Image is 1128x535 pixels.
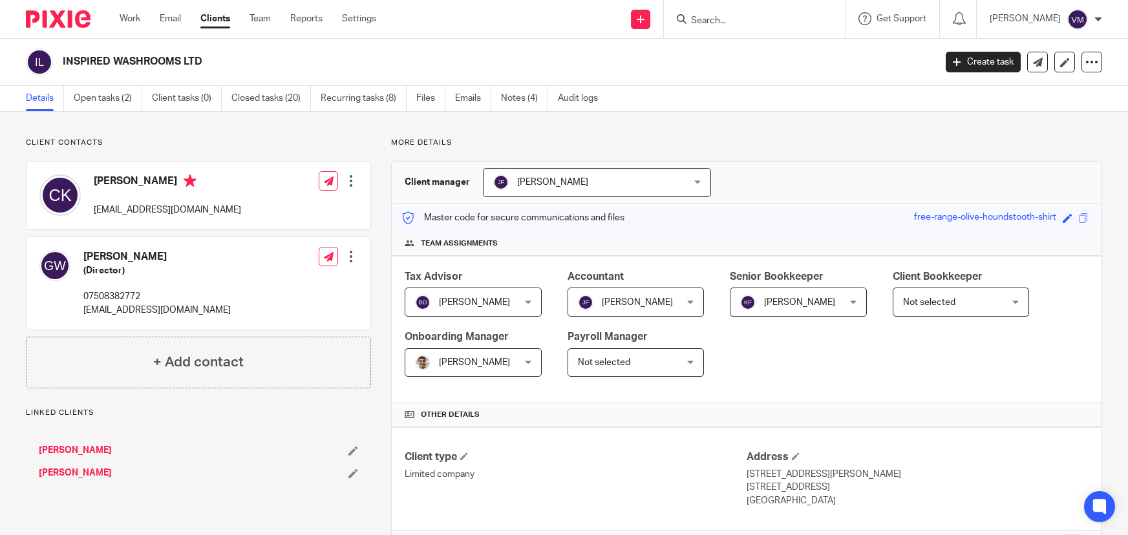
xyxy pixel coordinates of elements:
[747,468,1089,481] p: [STREET_ADDRESS][PERSON_NAME]
[83,264,231,277] h5: (Director)
[26,86,64,111] a: Details
[405,176,470,189] h3: Client manager
[501,86,548,111] a: Notes (4)
[26,408,371,418] p: Linked clients
[421,238,498,249] span: Team assignments
[568,271,624,282] span: Accountant
[83,304,231,317] p: [EMAIL_ADDRESS][DOMAIN_NAME]
[415,295,431,310] img: svg%3E
[517,178,588,187] span: [PERSON_NAME]
[578,295,593,310] img: svg%3E
[39,174,81,216] img: svg%3E
[26,138,371,148] p: Client contacts
[290,12,323,25] a: Reports
[391,138,1102,148] p: More details
[439,358,510,367] span: [PERSON_NAME]
[401,211,624,224] p: Master code for secure communications and files
[740,295,756,310] img: svg%3E
[764,298,835,307] span: [PERSON_NAME]
[405,331,509,342] span: Onboarding Manager
[747,494,1089,507] p: [GEOGRAPHIC_DATA]
[160,12,181,25] a: Email
[83,250,231,264] h4: [PERSON_NAME]
[602,298,673,307] span: [PERSON_NAME]
[439,298,510,307] span: [PERSON_NAME]
[747,481,1089,494] p: [STREET_ADDRESS]
[83,290,231,303] p: 07508382772
[39,250,70,281] img: svg%3E
[120,12,140,25] a: Work
[321,86,407,111] a: Recurring tasks (8)
[184,174,197,187] i: Primary
[877,14,926,23] span: Get Support
[26,10,90,28] img: Pixie
[914,211,1056,226] div: free-range-olive-houndstooth-shirt
[39,444,112,457] a: [PERSON_NAME]
[152,86,222,111] a: Client tasks (0)
[39,467,112,479] a: [PERSON_NAME]
[747,450,1089,464] h4: Address
[455,86,491,111] a: Emails
[26,48,53,76] img: svg%3E
[946,52,1021,72] a: Create task
[730,271,824,282] span: Senior Bookkeeper
[405,450,747,464] h4: Client type
[903,298,955,307] span: Not selected
[342,12,376,25] a: Settings
[568,331,648,342] span: Payroll Manager
[63,55,754,68] h2: INSPIRED WASHROOMS LTD
[200,12,230,25] a: Clients
[231,86,311,111] a: Closed tasks (20)
[1067,9,1088,30] img: svg%3E
[415,355,431,370] img: PXL_20240409_141816916.jpg
[990,12,1061,25] p: [PERSON_NAME]
[893,271,983,282] span: Client Bookkeeper
[94,174,241,191] h4: [PERSON_NAME]
[94,204,241,216] p: [EMAIL_ADDRESS][DOMAIN_NAME]
[416,86,445,111] a: Files
[250,12,271,25] a: Team
[74,86,142,111] a: Open tasks (2)
[421,410,480,420] span: Other details
[153,352,244,372] h4: + Add contact
[405,271,463,282] span: Tax Advisor
[558,86,608,111] a: Audit logs
[493,174,509,190] img: svg%3E
[690,16,806,27] input: Search
[578,358,630,367] span: Not selected
[405,468,747,481] p: Limited company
